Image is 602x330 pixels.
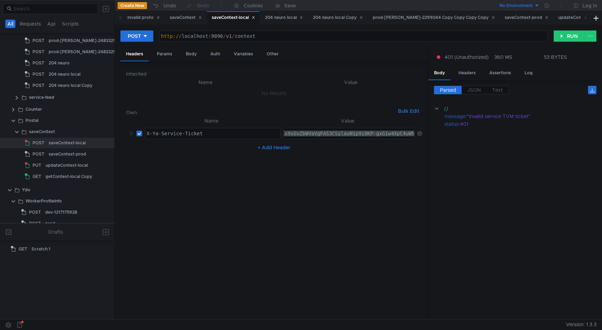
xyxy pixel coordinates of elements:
div: Postal [26,115,38,126]
span: JSON [467,87,481,93]
div: Redo [197,1,209,10]
button: + Add Header [255,143,293,152]
div: Save [284,3,296,8]
div: No Environment [499,2,533,9]
div: Scratch 1 [31,244,50,254]
div: 53 BYTES [544,54,567,60]
button: Bulk Edit [395,107,422,115]
div: 204 neuro local Copy [49,80,92,91]
span: POST [33,138,44,148]
div: Counter [26,104,42,115]
div: message [444,112,465,120]
span: GET [33,171,41,182]
button: Undo [147,0,181,11]
nz-embed-empty: No Results [261,90,286,96]
button: Create New [118,2,147,9]
h6: Own [126,108,395,117]
div: prod-[PERSON_NAME]-2483329 [49,35,116,46]
span: 401 (Unauthorized) [444,53,489,61]
div: dev-1217175928 [45,207,77,218]
div: Body [428,67,450,80]
th: Name [142,117,281,125]
div: saveContext-local [212,14,255,21]
div: : [444,120,596,128]
button: All [5,20,15,28]
div: 204 neuro local [49,69,80,80]
div: WorkerProfileInfo [26,196,62,206]
div: Variables [228,48,259,61]
div: prod-Korstlazer invalid proto [94,14,160,21]
span: POST [33,149,44,159]
div: Undo [163,1,176,10]
div: saveContext-prod [49,149,86,159]
div: 401 [460,120,588,128]
span: Parsed [440,87,456,93]
button: POST [120,30,153,42]
button: Api [45,20,58,28]
div: saveContext [170,14,202,21]
div: 204 neuro local Copy [313,14,363,21]
span: GET [19,244,27,254]
div: Auth [205,48,226,61]
th: Value [279,78,422,87]
span: POST [33,69,44,80]
span: POST [33,58,44,68]
div: saveContext-local [49,138,86,148]
span: POST [33,47,44,57]
div: Body [180,48,202,61]
button: Requests [17,20,43,28]
input: Search... [13,5,93,13]
div: prod [45,218,55,229]
div: Headers [453,67,481,80]
div: Cookies [244,1,263,10]
div: : [444,112,596,120]
div: status [444,120,458,128]
div: 204 neuro local [265,14,303,21]
span: POST [33,80,44,91]
div: POST [128,32,141,40]
div: Ydo [22,185,30,195]
div: saveContext-prod [505,14,548,21]
button: RUN [554,30,585,42]
button: Scripts [60,20,81,28]
span: POST [29,218,41,229]
button: Redo [181,0,214,11]
div: prod-[PERSON_NAME]-2483329 Copy [49,47,128,57]
div: getContext-local Copy [45,171,92,182]
div: saveContext [29,126,55,137]
div: Log In [582,1,597,10]
div: 204 neuro [49,58,70,68]
div: Headers [120,48,149,61]
th: Value [281,117,414,125]
span: PUT [33,160,41,171]
div: Assertions [484,67,517,80]
div: 360 MS [494,54,512,60]
h6: Inherited [126,70,422,78]
div: service-feed [29,92,54,103]
div: prod-[PERSON_NAME]-2299044 Copy Copy Copy Copy [373,14,495,21]
div: {} [444,105,587,112]
div: Log [519,67,538,80]
span: Version: 1.3.3 [566,319,596,330]
div: "Invalid service TVM ticket" [467,112,588,120]
div: Params [151,48,178,61]
span: POST [33,35,44,46]
div: Other [261,48,284,61]
div: updateContext-local [45,160,88,171]
th: Name [132,78,280,87]
span: POST [29,207,41,218]
div: Drafts [48,228,63,236]
span: Text [492,87,503,93]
